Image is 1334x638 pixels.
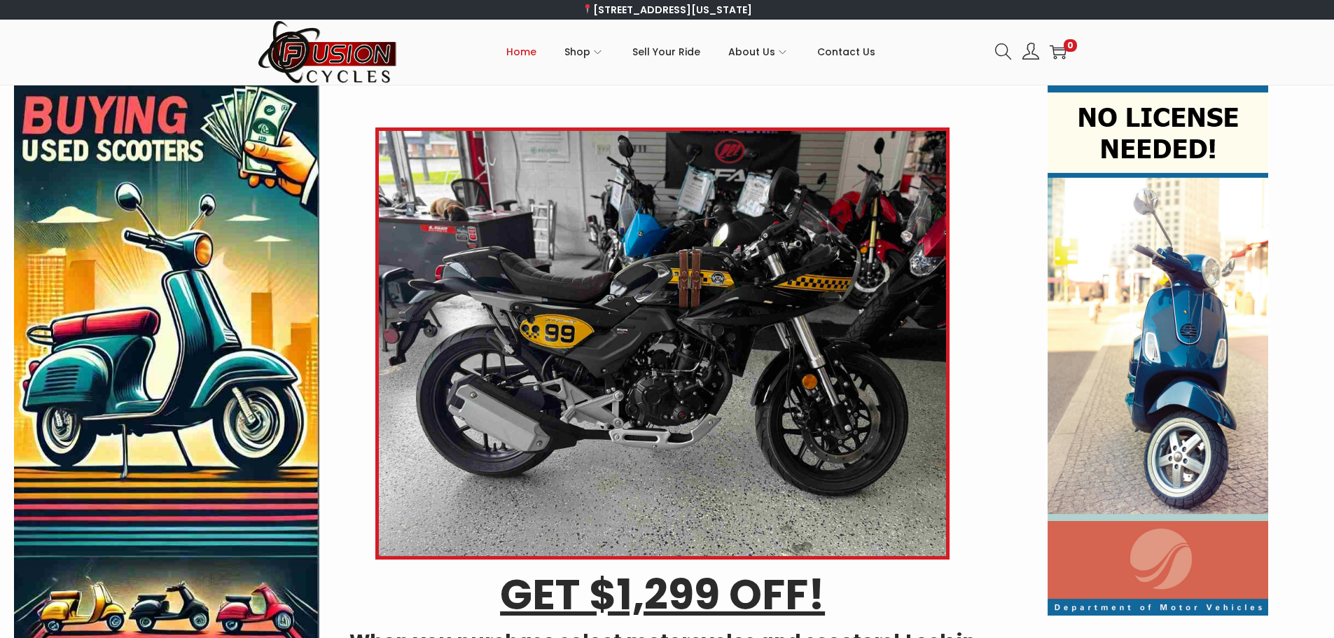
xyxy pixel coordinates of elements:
[632,34,700,69] span: Sell Your Ride
[398,20,985,83] nav: Primary navigation
[583,4,592,14] img: 📍
[506,34,536,69] span: Home
[500,565,825,624] u: GET $1,299 OFF!
[564,34,590,69] span: Shop
[728,34,775,69] span: About Us
[728,20,789,83] a: About Us
[506,20,536,83] a: Home
[817,20,875,83] a: Contact Us
[564,20,604,83] a: Shop
[258,20,398,85] img: Woostify retina logo
[632,20,700,83] a: Sell Your Ride
[1050,43,1066,60] a: 0
[817,34,875,69] span: Contact Us
[582,3,752,17] a: [STREET_ADDRESS][US_STATE]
